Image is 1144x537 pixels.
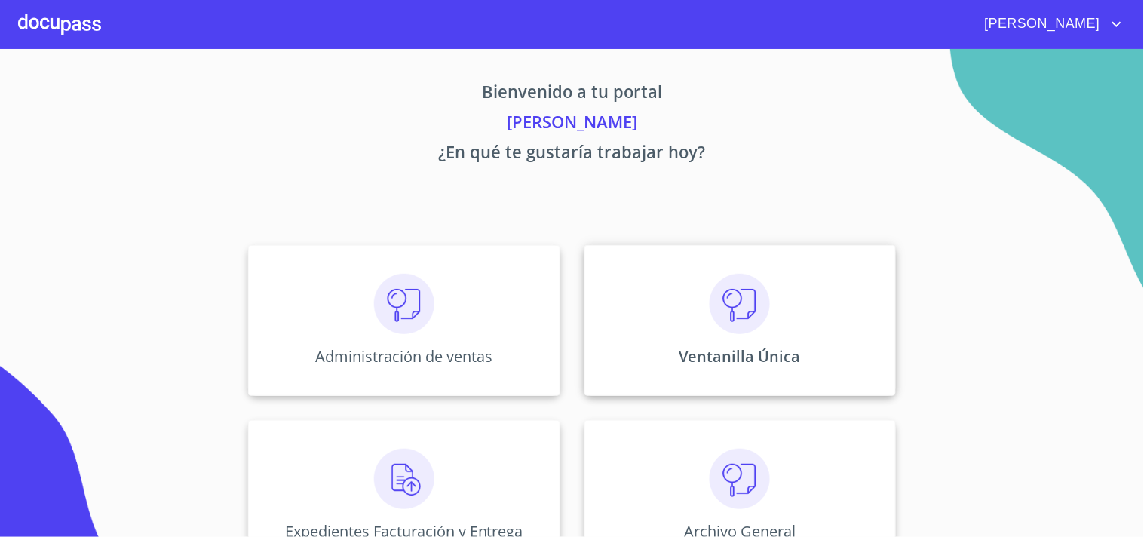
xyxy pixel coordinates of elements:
[108,79,1037,109] p: Bienvenido a tu portal
[710,274,770,334] img: consulta.png
[710,449,770,509] img: consulta.png
[108,109,1037,140] p: [PERSON_NAME]
[108,140,1037,170] p: ¿En qué te gustaría trabajar hoy?
[974,12,1108,36] span: [PERSON_NAME]
[974,12,1126,36] button: account of current user
[315,346,492,367] p: Administración de ventas
[679,346,801,367] p: Ventanilla Única
[374,274,434,334] img: consulta.png
[374,449,434,509] img: carga.png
